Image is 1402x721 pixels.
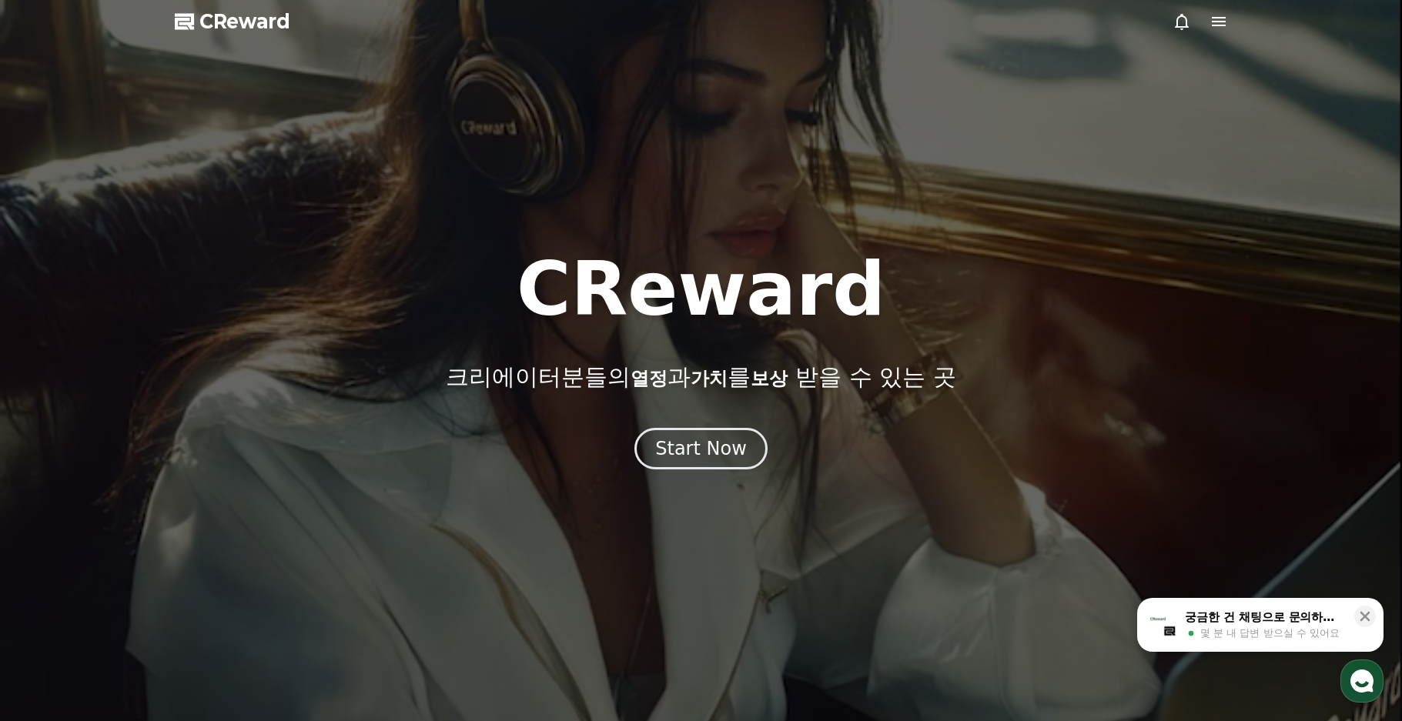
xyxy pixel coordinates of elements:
[655,436,747,461] div: Start Now
[199,9,290,34] span: CReward
[691,368,728,389] span: 가치
[175,9,290,34] a: CReward
[517,252,885,326] h1: CReward
[446,363,955,391] p: 크리에이터분들의 과 를 받을 수 있는 곳
[631,368,668,389] span: 열정
[634,428,768,469] button: Start Now
[751,368,788,389] span: 보상
[634,443,768,458] a: Start Now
